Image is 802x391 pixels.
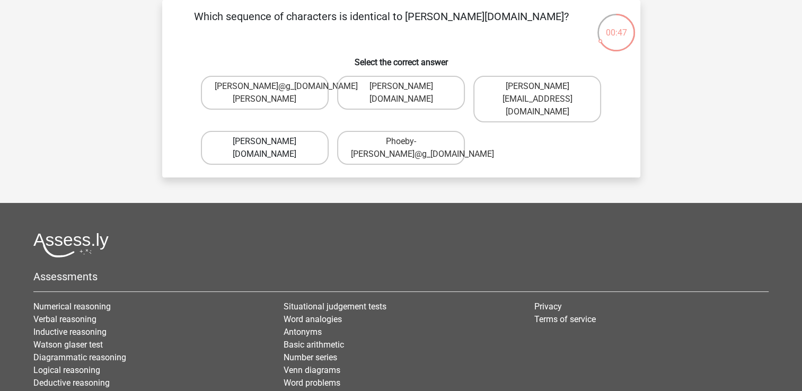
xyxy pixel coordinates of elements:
a: Verbal reasoning [33,314,96,324]
label: Phoeby-[PERSON_NAME]@g_[DOMAIN_NAME] [337,131,465,165]
a: Situational judgement tests [284,301,386,312]
h6: Select the correct answer [179,49,623,67]
label: [PERSON_NAME]@g_[DOMAIN_NAME][PERSON_NAME] [201,76,329,110]
a: Basic arithmetic [284,340,344,350]
a: Number series [284,352,337,362]
a: Deductive reasoning [33,378,110,388]
a: Diagrammatic reasoning [33,352,126,362]
a: Word analogies [284,314,342,324]
a: Terms of service [534,314,596,324]
a: Numerical reasoning [33,301,111,312]
a: Privacy [534,301,562,312]
label: [PERSON_NAME][DOMAIN_NAME] [337,76,465,110]
div: 00:47 [596,13,636,39]
a: Inductive reasoning [33,327,107,337]
h5: Assessments [33,270,769,283]
a: Watson glaser test [33,340,103,350]
p: Which sequence of characters is identical to [PERSON_NAME][DOMAIN_NAME]? [179,8,584,40]
img: Assessly logo [33,233,109,257]
a: Word problems [284,378,340,388]
label: [PERSON_NAME][DOMAIN_NAME] [201,131,329,165]
label: [PERSON_NAME][EMAIL_ADDRESS][DOMAIN_NAME] [473,76,601,122]
a: Venn diagrams [284,365,340,375]
a: Logical reasoning [33,365,100,375]
a: Antonyms [284,327,322,337]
